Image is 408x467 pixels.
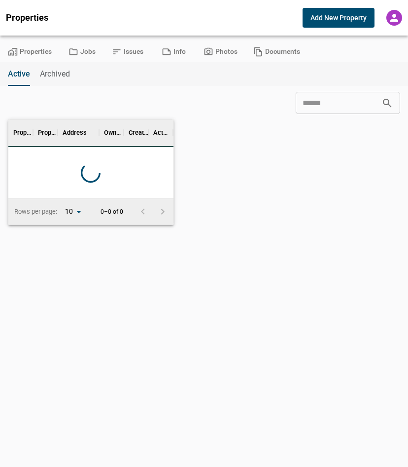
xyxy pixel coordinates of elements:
[58,119,99,147] div: Address
[33,119,58,147] div: Property Type
[310,13,367,23] span: Add New Property
[38,119,58,147] div: Property Type
[153,119,168,147] div: Action
[148,119,173,147] div: Action
[61,204,85,219] div: 10
[124,119,148,147] div: Creation Date
[99,119,124,147] div: Ownership Group
[303,8,374,28] button: Add New Property
[14,207,57,216] p: Rows per page:
[8,119,33,147] div: Property Name
[129,119,148,147] div: Creation Date
[40,69,70,79] span: Archived
[101,209,123,215] p: 0–0 of 0
[104,119,124,147] div: Ownership Group
[13,119,33,147] div: Property Name
[63,119,87,147] div: Address
[8,69,30,79] span: Active
[6,13,48,23] span: Properties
